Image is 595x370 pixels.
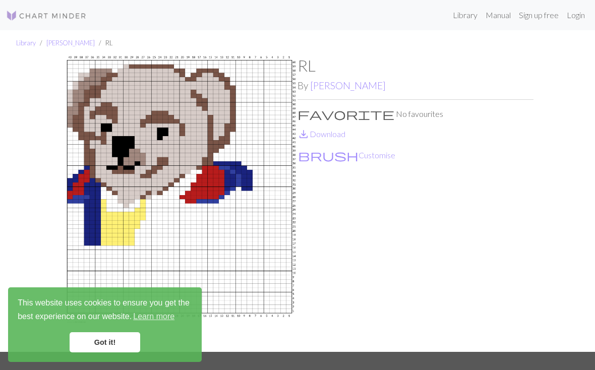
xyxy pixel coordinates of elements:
p: No favourites [297,108,533,120]
div: cookieconsent [8,287,202,362]
a: [PERSON_NAME] [46,39,95,47]
a: Library [449,5,482,25]
a: Login [563,5,589,25]
button: CustomiseCustomise [297,149,396,162]
a: Manual [482,5,515,25]
a: dismiss cookie message [70,332,140,352]
h1: RL [297,56,533,75]
h2: By [297,80,533,91]
i: Customise [298,149,359,161]
a: [PERSON_NAME] [310,80,386,91]
a: learn more about cookies [132,309,176,324]
img: RL [62,56,297,352]
a: Sign up free [515,5,563,25]
span: brush [298,148,359,162]
img: Logo [6,10,87,22]
i: Download [297,128,310,140]
span: This website uses cookies to ensure you get the best experience on our website. [18,297,192,324]
span: favorite [297,107,394,121]
i: Favourite [297,108,394,120]
a: Library [16,39,36,47]
span: save_alt [297,127,310,141]
a: DownloadDownload [297,129,345,139]
li: RL [95,38,112,48]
